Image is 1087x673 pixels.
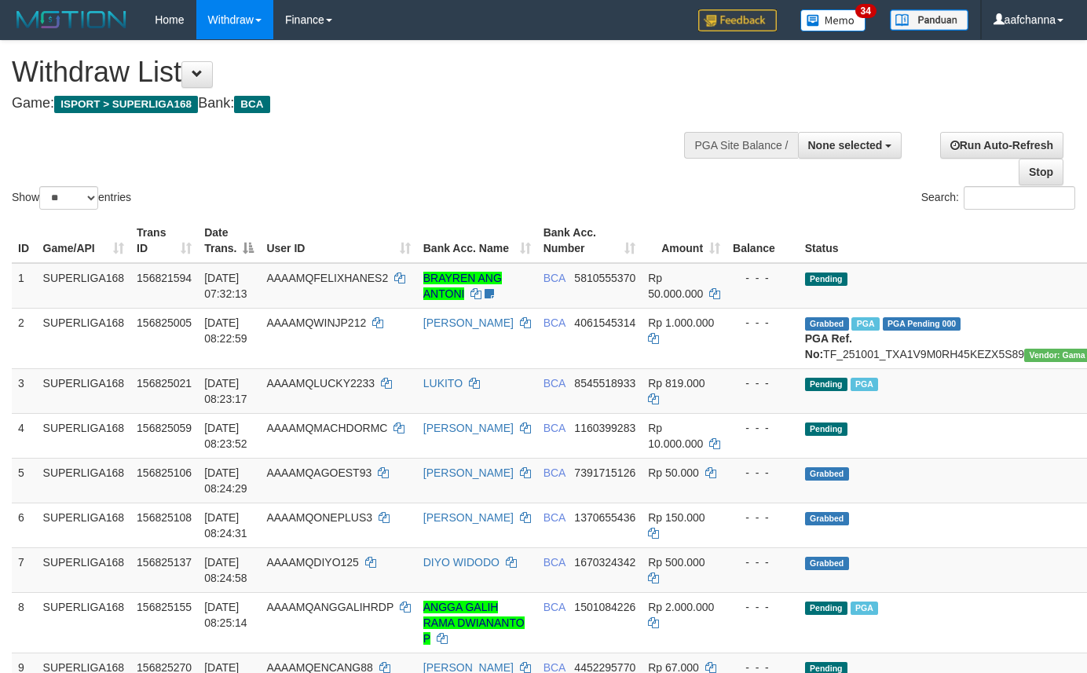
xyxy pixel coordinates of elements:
a: [PERSON_NAME] [423,316,514,329]
td: 6 [12,503,37,547]
span: [DATE] 08:24:29 [204,466,247,495]
span: AAAAMQFELIXHANES2 [266,272,388,284]
td: 5 [12,458,37,503]
td: SUPERLIGA168 [37,458,131,503]
h1: Withdraw List [12,57,709,88]
span: Rp 50.000.000 [648,272,703,300]
img: Button%20Memo.svg [800,9,866,31]
th: Bank Acc. Name: activate to sort column ascending [417,218,537,263]
span: AAAAMQDIYO125 [266,556,359,569]
span: Grabbed [805,317,849,331]
div: - - - [733,315,792,331]
div: - - - [733,420,792,436]
img: panduan.png [890,9,968,31]
span: AAAAMQAGOEST93 [266,466,371,479]
th: Date Trans.: activate to sort column descending [198,218,260,263]
span: BCA [543,272,565,284]
div: - - - [733,270,792,286]
span: Grabbed [805,557,849,570]
span: Rp 50.000 [648,466,699,479]
span: 156825021 [137,377,192,390]
th: User ID: activate to sort column ascending [260,218,416,263]
input: Search: [964,186,1075,210]
td: 4 [12,413,37,458]
a: [PERSON_NAME] [423,511,514,524]
div: - - - [733,510,792,525]
a: BRAYREN ANG ANTONI [423,272,502,300]
span: Copy 1501084226 to clipboard [574,601,635,613]
span: AAAAMQONEPLUS3 [266,511,372,524]
td: SUPERLIGA168 [37,263,131,309]
h4: Game: Bank: [12,96,709,112]
span: [DATE] 08:24:31 [204,511,247,539]
td: 3 [12,368,37,413]
span: [DATE] 08:25:14 [204,601,247,629]
a: [PERSON_NAME] [423,466,514,479]
span: Marked by aafnonsreyleab [851,317,879,331]
td: SUPERLIGA168 [37,547,131,592]
td: SUPERLIGA168 [37,413,131,458]
td: SUPERLIGA168 [37,368,131,413]
div: - - - [733,375,792,391]
th: Balance [726,218,799,263]
span: BCA [543,316,565,329]
td: SUPERLIGA168 [37,308,131,368]
span: 156825059 [137,422,192,434]
span: Copy 1160399283 to clipboard [574,422,635,434]
label: Search: [921,186,1075,210]
span: BCA [543,422,565,434]
a: ANGGA GALIH RAMA DWIANANTO P [423,601,525,645]
span: BCA [543,601,565,613]
span: BCA [543,377,565,390]
span: Marked by aafnonsreyleab [851,378,878,391]
td: 8 [12,592,37,653]
select: Showentries [39,186,98,210]
span: 156825108 [137,511,192,524]
span: 156825155 [137,601,192,613]
div: - - - [733,465,792,481]
th: Trans ID: activate to sort column ascending [130,218,198,263]
span: Rp 819.000 [648,377,705,390]
div: PGA Site Balance / [684,132,797,159]
td: 7 [12,547,37,592]
span: AAAAMQMACHDORMC [266,422,387,434]
span: AAAAMQANGGALIHRDP [266,601,393,613]
a: Run Auto-Refresh [940,132,1063,159]
span: [DATE] 08:23:52 [204,422,247,450]
th: ID [12,218,37,263]
span: [DATE] 08:24:58 [204,556,247,584]
span: BCA [543,556,565,569]
span: [DATE] 08:22:59 [204,316,247,345]
a: DIYO WIDODO [423,556,500,569]
span: Marked by aafnonsreyleab [851,602,878,615]
span: Copy 1370655436 to clipboard [574,511,635,524]
span: Copy 4061545314 to clipboard [574,316,635,329]
span: BCA [543,466,565,479]
span: Copy 5810555370 to clipboard [574,272,635,284]
b: PGA Ref. No: [805,332,852,360]
span: [DATE] 08:23:17 [204,377,247,405]
span: Copy 1670324342 to clipboard [574,556,635,569]
th: Game/API: activate to sort column ascending [37,218,131,263]
td: 2 [12,308,37,368]
span: BCA [543,511,565,524]
span: Pending [805,602,847,615]
span: PGA Pending [883,317,961,331]
span: Rp 500.000 [648,556,705,569]
button: None selected [798,132,902,159]
div: - - - [733,554,792,570]
span: Rp 1.000.000 [648,316,714,329]
th: Bank Acc. Number: activate to sort column ascending [537,218,642,263]
a: [PERSON_NAME] [423,422,514,434]
span: AAAAMQWINJP212 [266,316,366,329]
span: Grabbed [805,512,849,525]
th: Amount: activate to sort column ascending [642,218,726,263]
span: None selected [808,139,883,152]
span: 156825005 [137,316,192,329]
span: Pending [805,422,847,436]
span: Copy 8545518933 to clipboard [574,377,635,390]
a: Stop [1019,159,1063,185]
span: 156821594 [137,272,192,284]
div: - - - [733,599,792,615]
span: [DATE] 07:32:13 [204,272,247,300]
